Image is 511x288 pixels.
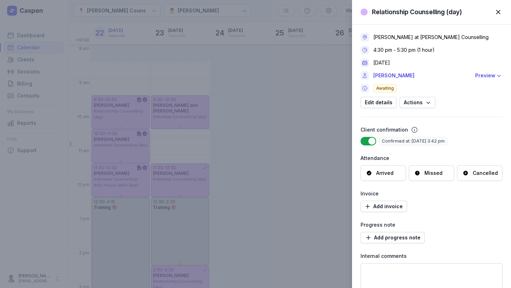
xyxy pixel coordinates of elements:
div: Arrived [376,170,394,177]
button: Actions [400,97,435,108]
div: Client confirmation [361,126,408,134]
div: Attendance [361,154,502,162]
div: Preview [475,71,495,80]
div: Missed [424,170,443,177]
div: Relationship Counselling (day) [372,8,462,16]
div: 4:30 pm - 5:30 pm (1 hour) [373,46,435,54]
div: Progress note [361,221,502,229]
div: Invoice [361,189,502,198]
span: Add progress note [365,233,421,242]
span: Edit details [365,98,392,107]
a: [PERSON_NAME] [373,71,471,80]
button: Edit details [361,97,397,108]
div: [PERSON_NAME] at [PERSON_NAME] Counselling [373,34,489,41]
button: Preview [475,71,502,80]
span: Confirmed at: [DATE] 3:42 pm [379,137,447,145]
div: Internal comments [361,252,502,260]
span: Actions [404,98,431,107]
div: [DATE] [373,59,390,66]
div: Cancelled [473,170,498,177]
span: Add invoice [365,202,403,211]
span: Awaiting [373,84,397,93]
